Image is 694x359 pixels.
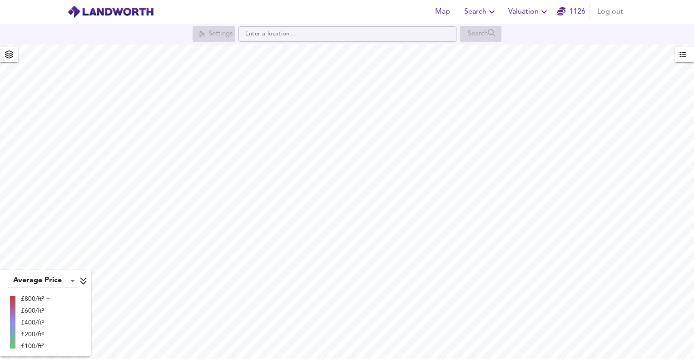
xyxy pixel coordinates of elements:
input: Enter a location... [238,26,456,42]
a: 1126 [557,5,585,18]
img: logo [67,5,154,19]
div: £100/ft² [21,342,50,351]
div: Average Price [8,274,78,288]
span: Search [464,5,497,18]
div: Search for a location first or explore the map [460,26,501,42]
button: 1126 [557,3,586,21]
span: Valuation [508,5,550,18]
div: £800/ft² + [21,294,50,304]
button: Map [428,3,457,21]
div: £200/ft² [21,330,50,339]
button: Valuation [505,3,553,21]
span: Map [431,5,453,18]
span: Log out [597,5,623,18]
div: £400/ft² [21,318,50,327]
button: Log out [594,3,627,21]
div: £600/ft² [21,306,50,315]
div: Search for a location first or explore the map [193,26,235,42]
button: Search [461,3,501,21]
